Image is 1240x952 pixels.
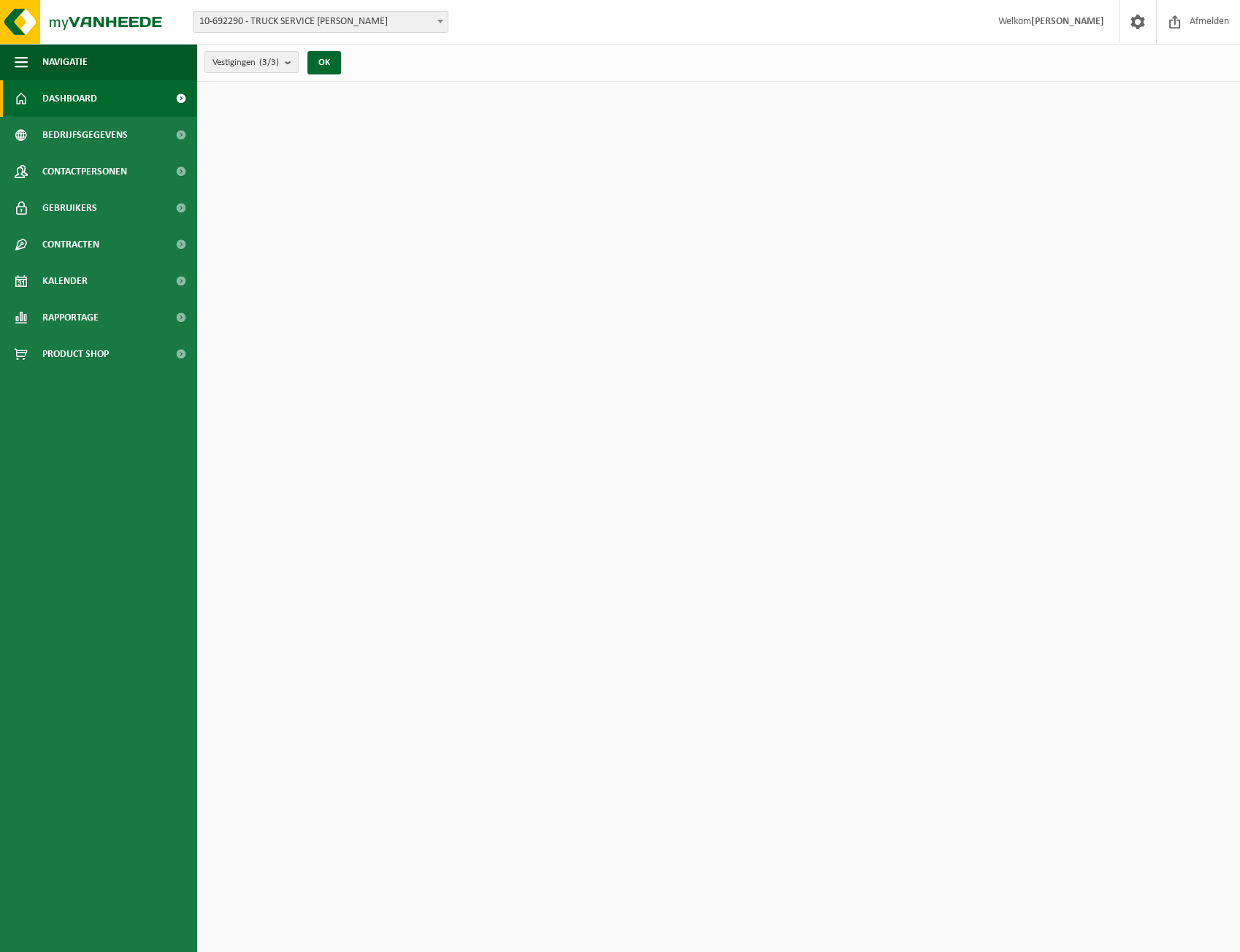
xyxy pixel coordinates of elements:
[42,336,109,372] span: Product Shop
[42,117,128,153] span: Bedrijfsgegevens
[204,51,299,73] button: Vestigingen(3/3)
[213,52,279,74] span: Vestigingen
[42,153,127,190] span: Contactpersonen
[42,226,99,263] span: Contracten
[1031,16,1104,27] strong: [PERSON_NAME]
[194,12,448,32] span: 10-692290 - TRUCK SERVICE SEBASTIAN - MELEN - MELEN
[259,58,279,67] count: (3/3)
[193,11,448,33] span: 10-692290 - TRUCK SERVICE SEBASTIAN - MELEN - MELEN
[307,51,341,74] button: OK
[42,299,99,336] span: Rapportage
[42,80,97,117] span: Dashboard
[42,44,88,80] span: Navigatie
[42,263,88,299] span: Kalender
[42,190,97,226] span: Gebruikers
